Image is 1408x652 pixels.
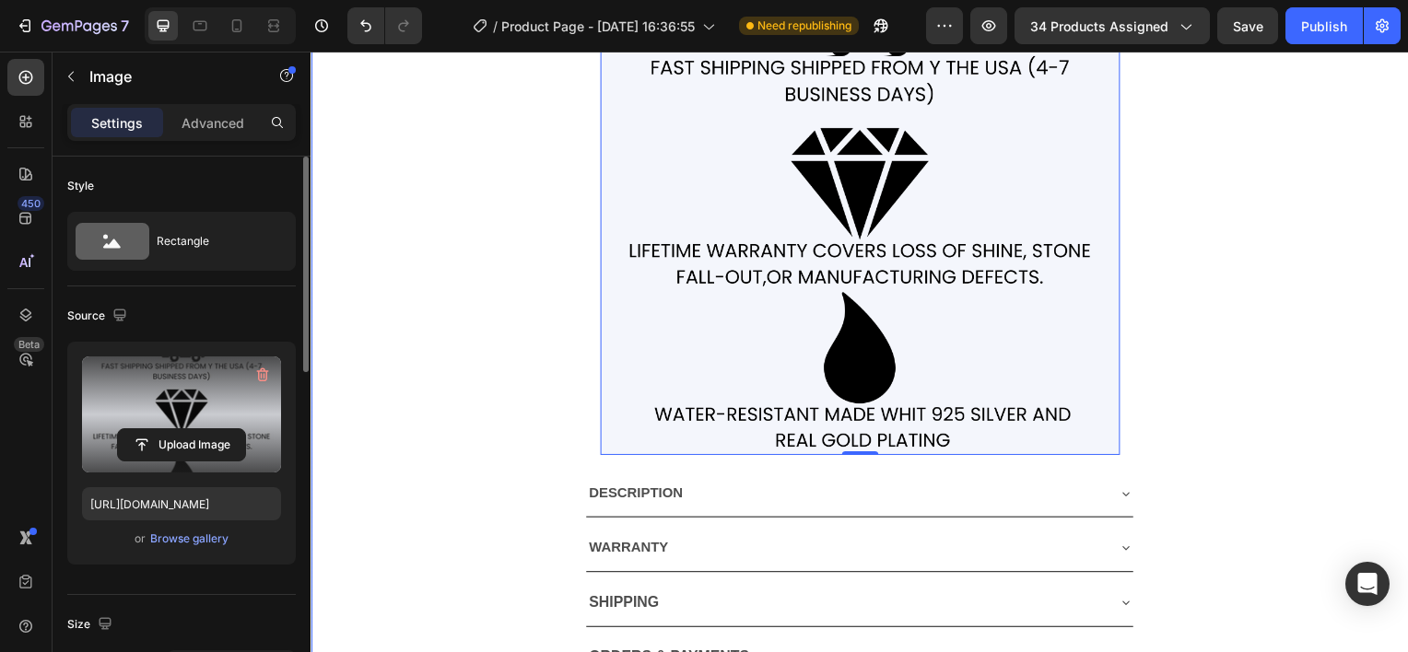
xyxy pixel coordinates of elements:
[7,7,137,44] button: 7
[1030,17,1168,36] span: 34 products assigned
[18,196,44,211] div: 450
[493,17,498,36] span: /
[157,220,269,262] div: Rectangle
[280,546,350,562] strong: SHIPPING
[1345,562,1390,606] div: Open Intercom Messenger
[501,17,695,36] span: Product Page - [DATE] 16:36:55
[91,113,143,133] p: Settings
[82,487,281,520] input: https://example.com/image.jpg
[89,65,246,87] p: Image
[280,436,375,451] strong: DESCRIPTION
[149,530,229,548] button: Browse gallery
[757,17,851,34] span: Need republishing
[311,52,1408,652] iframe: Design area
[1285,7,1363,44] button: Publish
[182,113,244,133] p: Advanced
[135,528,146,550] span: or
[67,304,131,329] div: Source
[1233,18,1263,34] span: Save
[150,530,229,547] div: Browse gallery
[280,491,360,506] strong: WARRANTY
[1301,17,1347,36] div: Publish
[14,337,44,352] div: Beta
[1015,7,1210,44] button: 34 products assigned
[280,601,441,617] strong: ORDERS & PAYMENTS
[67,612,116,637] div: Size
[121,15,129,37] p: 7
[67,178,94,194] div: Style
[117,428,246,461] button: Upload Image
[1217,7,1278,44] button: Save
[347,7,422,44] div: Undo/Redo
